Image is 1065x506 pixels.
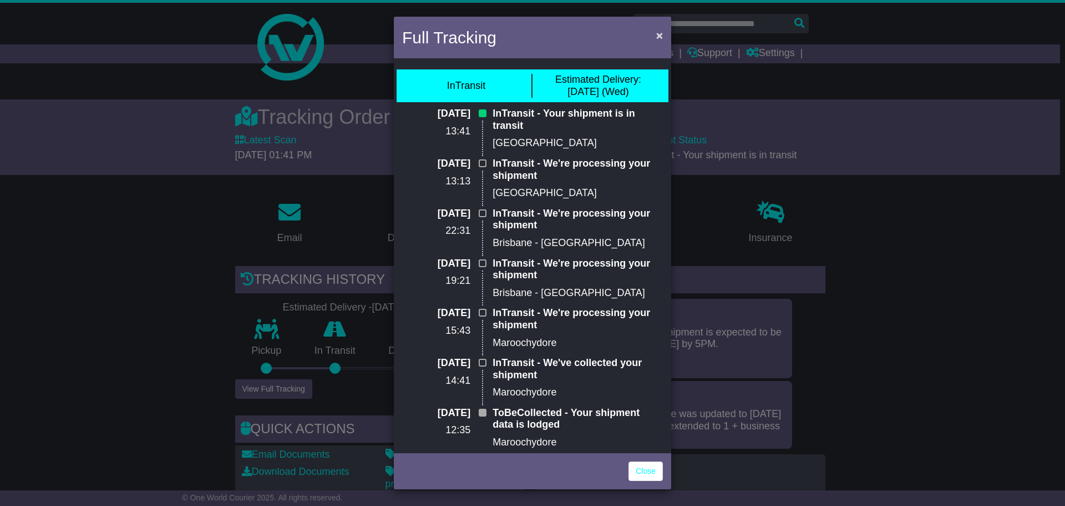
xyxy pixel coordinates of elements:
[493,108,663,132] p: InTransit - Your shipment is in transit
[402,126,470,138] p: 13:41
[493,357,663,381] p: InTransit - We've collected your shipment
[402,176,470,188] p: 13:13
[493,258,663,282] p: InTransit - We're processing your shipment
[493,407,663,431] p: ToBeCollected - Your shipment data is lodged
[402,375,470,387] p: 14:41
[493,387,663,399] p: Maroochydore
[402,258,470,270] p: [DATE]
[402,357,470,369] p: [DATE]
[402,25,496,50] h4: Full Tracking
[493,237,663,249] p: Brisbane - [GEOGRAPHIC_DATA]
[493,208,663,232] p: InTransit - We're processing your shipment
[447,80,485,92] div: InTransit
[651,24,668,47] button: Close
[402,158,470,170] p: [DATE]
[493,337,663,349] p: Maroochydore
[402,108,470,120] p: [DATE]
[493,187,663,199] p: [GEOGRAPHIC_DATA]
[628,462,663,481] a: Close
[493,287,663,299] p: Brisbane - [GEOGRAPHIC_DATA]
[493,158,663,182] p: InTransit - We're processing your shipment
[493,137,663,149] p: [GEOGRAPHIC_DATA]
[402,325,470,337] p: 15:43
[493,307,663,331] p: InTransit - We're processing your shipment
[402,275,470,287] p: 19:21
[402,208,470,220] p: [DATE]
[656,29,663,42] span: ×
[402,225,470,237] p: 22:31
[402,407,470,419] p: [DATE]
[555,74,641,98] div: [DATE] (Wed)
[402,424,470,437] p: 12:35
[493,437,663,449] p: Maroochydore
[402,307,470,319] p: [DATE]
[555,74,641,85] span: Estimated Delivery:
